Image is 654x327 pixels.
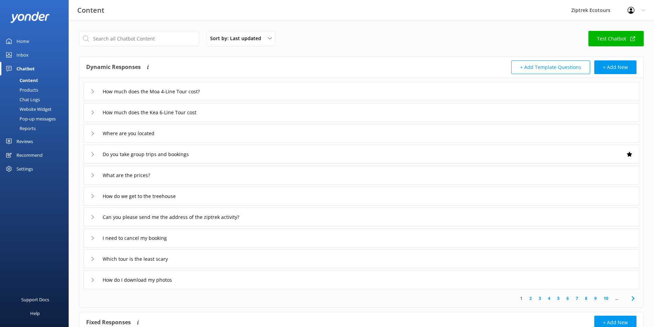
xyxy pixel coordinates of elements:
[4,104,51,114] div: Website Widget
[30,306,40,320] div: Help
[4,75,69,85] a: Content
[594,60,636,74] button: + Add New
[572,295,582,302] a: 7
[16,48,28,62] div: Inbox
[4,114,69,124] a: Pop-up messages
[4,124,36,133] div: Reports
[563,295,572,302] a: 6
[21,293,49,306] div: Support Docs
[4,95,40,104] div: Chat Logs
[544,295,554,302] a: 4
[4,95,69,104] a: Chat Logs
[86,60,141,74] h4: Dynamic Responses
[588,31,644,46] a: Test Chatbot
[535,295,544,302] a: 3
[16,62,35,75] div: Chatbot
[79,31,199,46] input: Search all Chatbot Content
[16,148,43,162] div: Recommend
[210,35,265,42] span: Sort by: Last updated
[4,104,69,114] a: Website Widget
[10,12,50,23] img: yonder-white-logo.png
[16,162,33,176] div: Settings
[4,85,69,95] a: Products
[526,295,535,302] a: 2
[4,114,56,124] div: Pop-up messages
[554,295,563,302] a: 5
[517,295,526,302] a: 1
[4,85,38,95] div: Products
[4,75,38,85] div: Content
[612,295,622,302] span: ...
[16,34,29,48] div: Home
[600,295,612,302] a: 10
[591,295,600,302] a: 9
[16,135,33,148] div: Reviews
[77,5,104,16] h3: Content
[4,124,69,133] a: Reports
[511,60,590,74] button: + Add Template Questions
[582,295,591,302] a: 8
